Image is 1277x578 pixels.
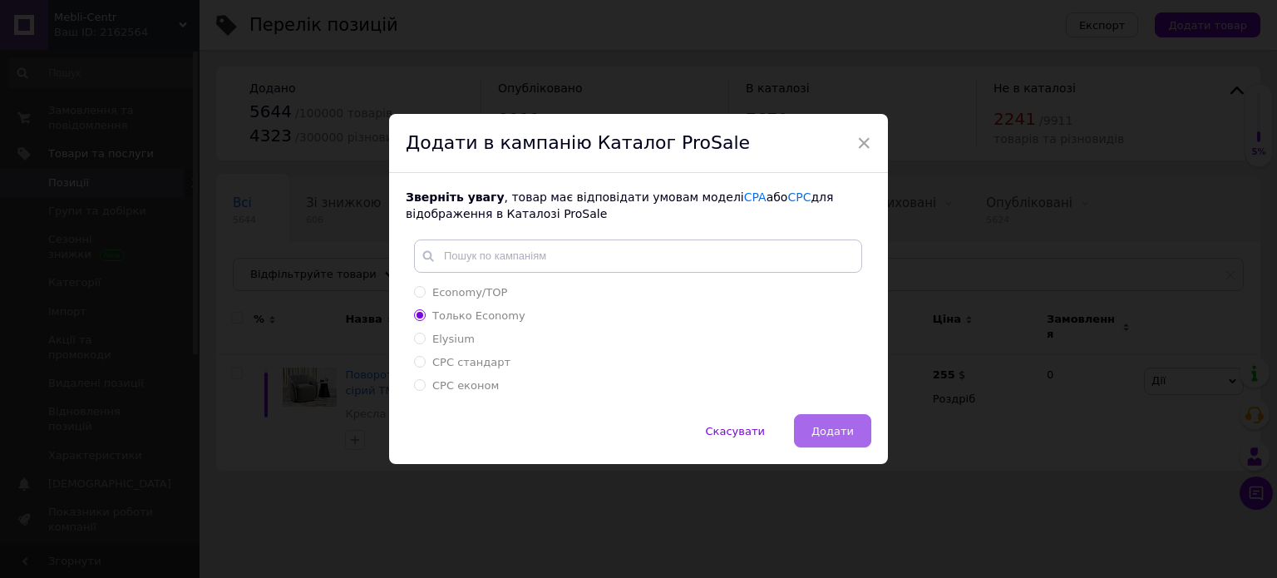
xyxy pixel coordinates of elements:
b: Зверніть увагу [406,190,505,204]
span: × [856,129,871,157]
span: Додати [811,425,854,437]
button: Додати [794,414,871,447]
span: CPC економ [432,379,499,392]
a: CPA [744,190,767,204]
button: Скасувати [688,414,782,447]
span: Только Economy [432,309,525,322]
div: Додати в кампанію Каталог ProSale [389,114,888,174]
span: CPC стандарт [432,356,510,368]
span: Elysium [432,333,475,345]
a: CPC [787,190,811,204]
div: , товар має відповідати умовам моделі або для відображення в Каталозі ProSale [406,190,871,222]
span: Скасувати [706,425,765,437]
input: Пошук по кампаніям [414,240,862,273]
span: Economy/TOP [432,286,507,299]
